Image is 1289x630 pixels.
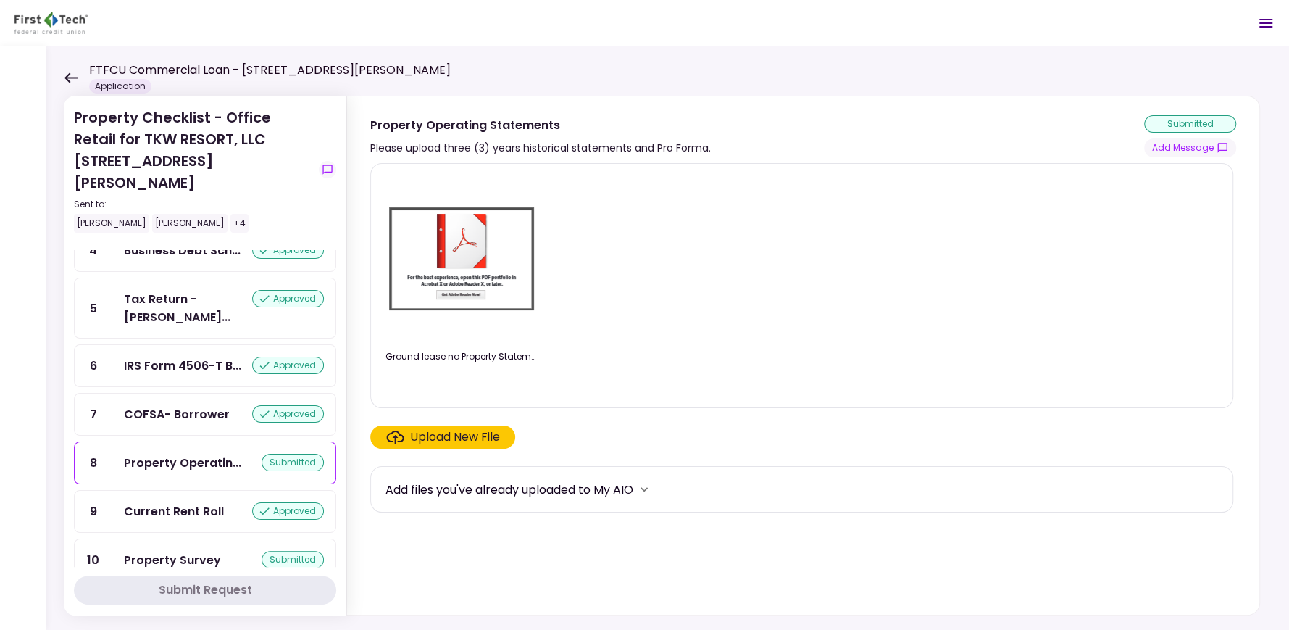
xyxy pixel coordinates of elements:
div: 7 [75,394,112,435]
div: Current Rent Roll [124,502,224,521]
div: 6 [75,345,112,386]
div: 5 [75,278,112,338]
div: Property Operating Statements [370,116,711,134]
div: 9 [75,491,112,532]
div: Property Operating Statements [124,454,241,472]
div: approved [252,405,324,423]
div: Property Checklist - Office Retail for TKW RESORT, LLC [STREET_ADDRESS][PERSON_NAME] [74,107,313,233]
div: submitted [1144,115,1236,133]
div: Property Operating StatementsPlease upload three (3) years historical statements and Pro Forma.su... [346,96,1260,616]
div: Sent to: [74,198,313,211]
div: Please upload three (3) years historical statements and Pro Forma. [370,139,711,157]
div: Ground lease no Property Statements_CVS Georgia Property Statements for the last 3-Years.pdf [385,350,538,363]
div: Application [89,79,151,94]
a: 6IRS Form 4506-T Borrowerapproved [74,344,336,387]
div: IRS Form 4506-T Borrower [124,357,241,375]
div: approved [252,241,324,259]
div: [PERSON_NAME] [74,214,149,233]
img: Partner icon [14,12,88,34]
div: COFSA- Borrower [124,405,230,423]
div: Submit Request [159,581,252,599]
div: [PERSON_NAME] [152,214,228,233]
div: Property Survey [124,551,221,569]
a: 10Property Surveysubmitted [74,539,336,581]
div: approved [252,290,324,307]
a: 9Current Rent Rollapproved [74,490,336,533]
a: 7COFSA- Borrowerapproved [74,393,336,436]
a: 8Property Operating Statementssubmitted [74,442,336,484]
a: 5Tax Return - Borrowerapproved [74,278,336,339]
div: 4 [75,230,112,271]
div: 10 [75,539,112,581]
button: Open menu [1248,6,1283,41]
h1: FTFCU Commercial Loan - [STREET_ADDRESS][PERSON_NAME] [89,62,451,79]
a: 4Business Debt Scheduleapproved [74,229,336,272]
div: Business Debt Schedule [124,241,241,260]
div: Upload New File [410,428,500,446]
button: Submit Request [74,576,336,605]
div: approved [252,357,324,374]
div: Add files you've already uploaded to My AIO [385,481,633,499]
div: approved [252,502,324,520]
span: Click here to upload the required document [370,426,515,449]
div: +4 [230,214,249,233]
div: submitted [262,551,324,568]
div: submitted [262,454,324,471]
button: show-messages [319,161,336,178]
div: 8 [75,442,112,484]
div: Tax Return - Borrower [124,290,252,326]
button: show-messages [1144,138,1236,157]
button: more [633,478,655,500]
